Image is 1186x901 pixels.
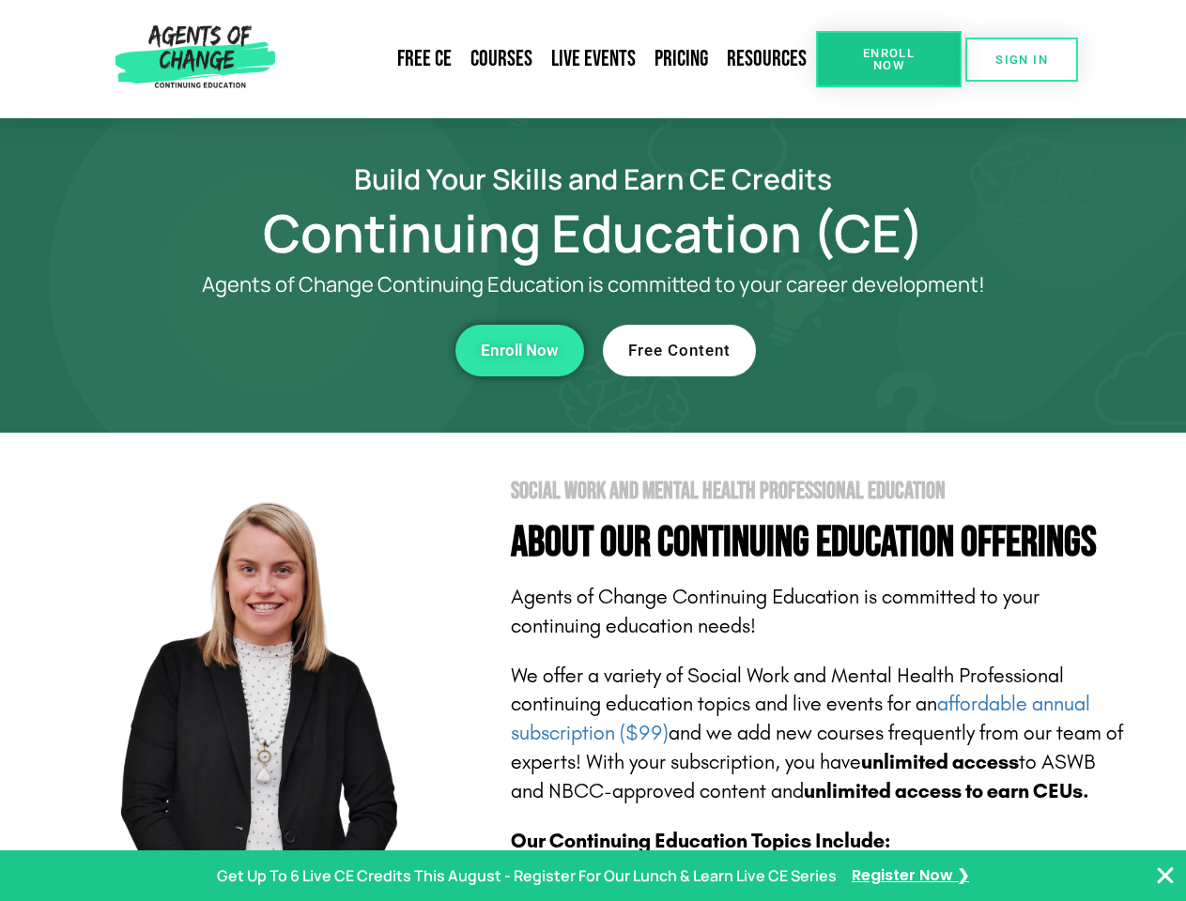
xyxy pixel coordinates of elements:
[455,325,584,376] a: Enroll Now
[628,343,731,359] span: Free Content
[511,480,1129,503] h2: Social Work and Mental Health Professional Education
[511,585,1040,638] span: Agents of Change Continuing Education is committed to your continuing education needs!
[511,522,1129,564] h4: About Our Continuing Education Offerings
[846,47,932,71] span: Enroll Now
[58,165,1129,192] h2: Build Your Skills and Earn CE Credits
[283,38,816,81] nav: Menu
[217,863,837,890] p: Get Up To 6 Live CE Credits This August - Register For Our Lunch & Learn Live CE Series
[1154,864,1177,887] button: Close Banner
[542,38,645,81] a: Live Events
[995,53,1048,66] span: SIGN IN
[461,38,542,81] a: Courses
[511,829,890,853] b: Our Continuing Education Topics Include:
[511,662,1129,806] p: We offer a variety of Social Work and Mental Health Professional continuing education topics and ...
[861,750,1019,774] b: unlimited access
[804,779,1089,803] b: unlimited access to earn CEUs.
[852,863,969,890] a: Register Now ❯
[58,211,1129,254] h1: Continuing Education (CE)
[717,38,816,81] a: Resources
[603,325,756,376] a: Free Content
[481,343,559,359] span: Enroll Now
[133,273,1054,297] p: Agents of Change Continuing Education is committed to your career development!
[965,38,1078,82] a: SIGN IN
[388,38,461,81] a: Free CE
[816,31,962,87] a: Enroll Now
[645,38,717,81] a: Pricing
